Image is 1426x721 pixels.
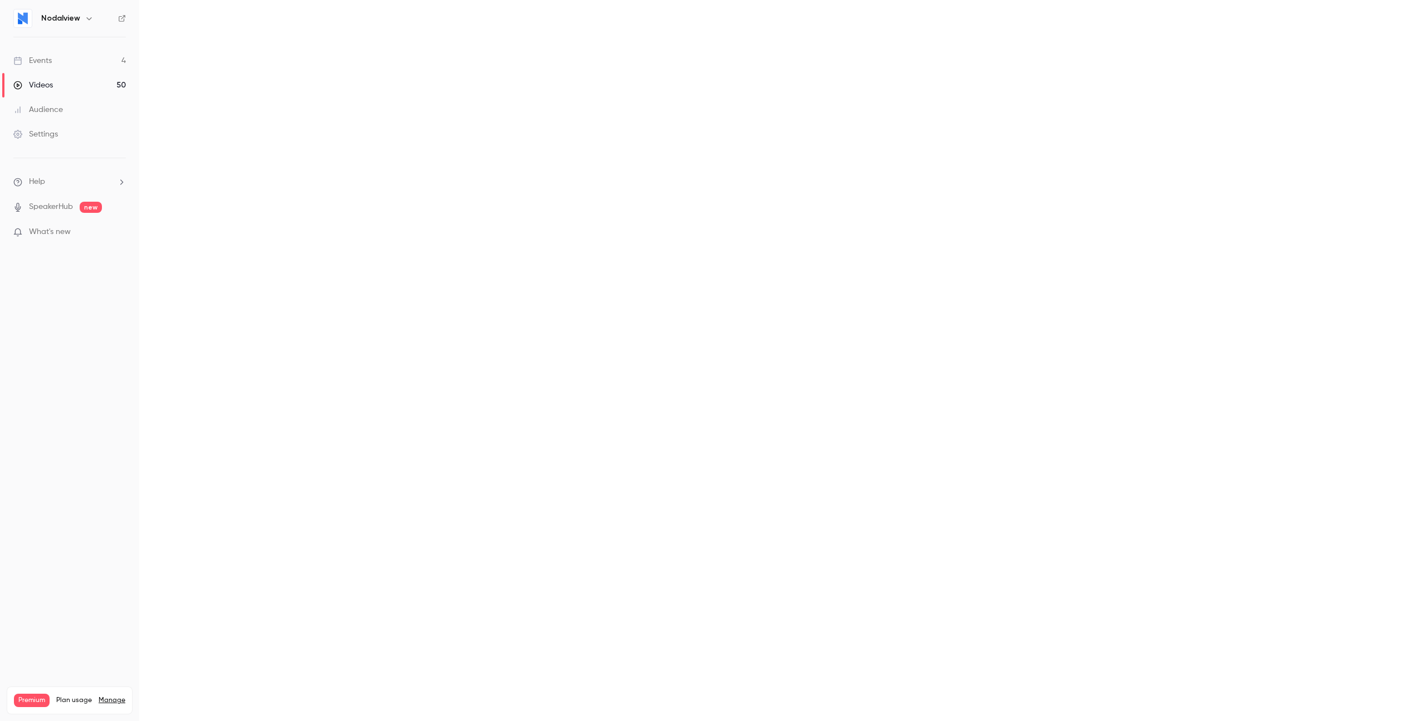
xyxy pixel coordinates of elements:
[29,176,45,188] span: Help
[13,55,52,66] div: Events
[56,696,92,705] span: Plan usage
[29,201,73,213] a: SpeakerHub
[13,129,58,140] div: Settings
[99,696,125,705] a: Manage
[14,9,32,27] img: Nodalview
[13,176,126,188] li: help-dropdown-opener
[13,104,63,115] div: Audience
[41,13,80,24] h6: Nodalview
[13,80,53,91] div: Videos
[14,694,50,707] span: Premium
[80,202,102,213] span: new
[29,226,71,238] span: What's new
[113,227,126,237] iframe: Noticeable Trigger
